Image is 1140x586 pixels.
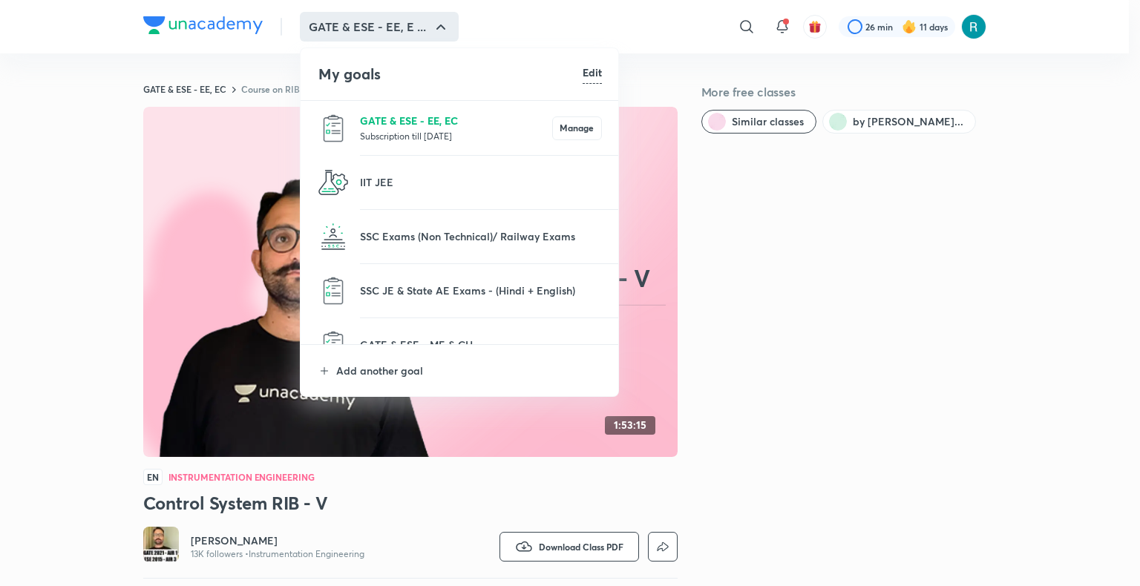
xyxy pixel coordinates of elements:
p: GATE & ESE - EE, EC [360,113,552,128]
img: GATE & ESE - ME & CH [318,330,348,360]
img: SSC JE & State AE Exams - (Hindi + English) [318,276,348,306]
h4: My goals [318,63,583,85]
h6: Edit [583,65,602,80]
img: IIT JEE [318,168,348,197]
p: GATE & ESE - ME & CH [360,337,602,352]
p: IIT JEE [360,174,602,190]
button: Manage [552,116,602,140]
p: Add another goal [336,363,602,378]
img: SSC Exams (Non Technical)/ Railway Exams [318,222,348,251]
p: SSC JE & State AE Exams - (Hindi + English) [360,283,602,298]
p: SSC Exams (Non Technical)/ Railway Exams [360,228,602,244]
img: GATE & ESE - EE, EC [318,113,348,143]
p: Subscription till [DATE] [360,128,552,143]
